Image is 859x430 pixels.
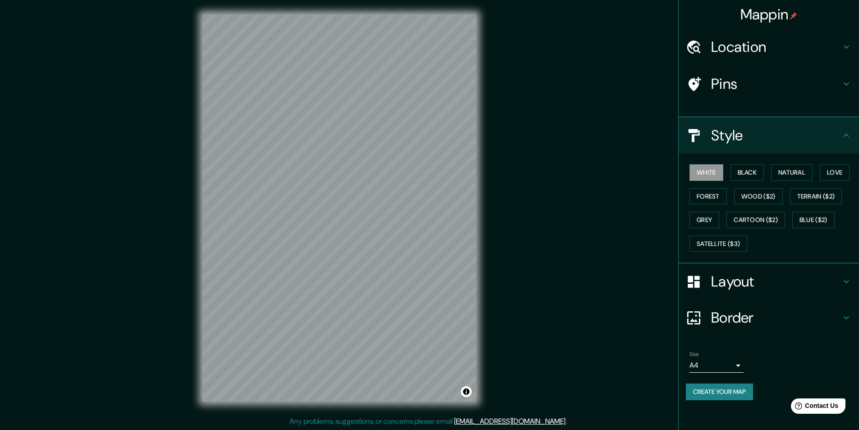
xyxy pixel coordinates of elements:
[689,358,744,373] div: A4
[461,386,472,397] button: Toggle attribution
[679,29,859,65] div: Location
[679,117,859,153] div: Style
[790,188,842,205] button: Terrain ($2)
[711,309,841,327] h4: Border
[568,416,570,427] div: .
[679,300,859,336] div: Border
[689,188,727,205] button: Forest
[711,273,841,291] h4: Layout
[740,5,798,23] h4: Mappin
[730,164,764,181] button: Black
[711,126,841,144] h4: Style
[711,75,841,93] h4: Pins
[726,212,785,228] button: Cartoon ($2)
[289,416,567,427] p: Any problems, suggestions, or concerns please email .
[771,164,813,181] button: Natural
[686,384,753,400] button: Create your map
[779,395,849,420] iframe: Help widget launcher
[689,236,747,252] button: Satellite ($3)
[820,164,850,181] button: Love
[689,351,699,358] label: Size
[679,66,859,102] div: Pins
[679,264,859,300] div: Layout
[689,164,723,181] button: White
[567,416,568,427] div: .
[711,38,841,56] h4: Location
[454,416,565,426] a: [EMAIL_ADDRESS][DOMAIN_NAME]
[202,14,476,402] canvas: Map
[689,212,719,228] button: Grey
[792,212,835,228] button: Blue ($2)
[734,188,783,205] button: Wood ($2)
[790,12,797,19] img: pin-icon.png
